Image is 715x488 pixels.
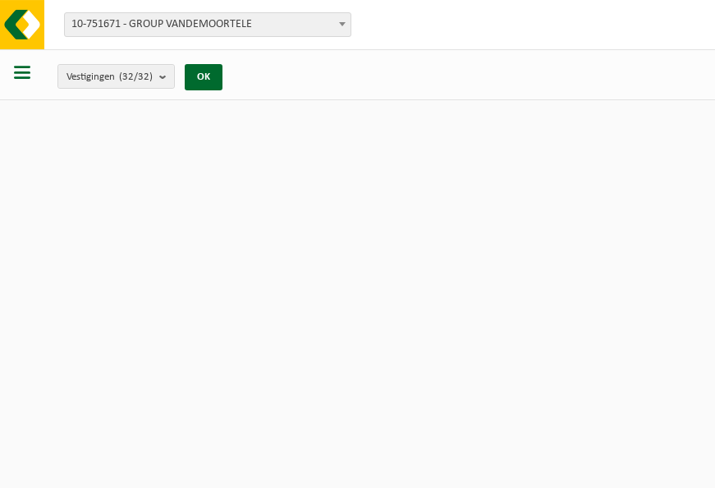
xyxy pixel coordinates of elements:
[57,64,175,89] button: Vestigingen(32/32)
[185,64,222,90] button: OK
[64,12,351,37] span: 10-751671 - GROUP VANDEMOORTELE
[65,13,351,36] span: 10-751671 - GROUP VANDEMOORTELE
[66,65,153,90] span: Vestigingen
[119,71,153,82] count: (32/32)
